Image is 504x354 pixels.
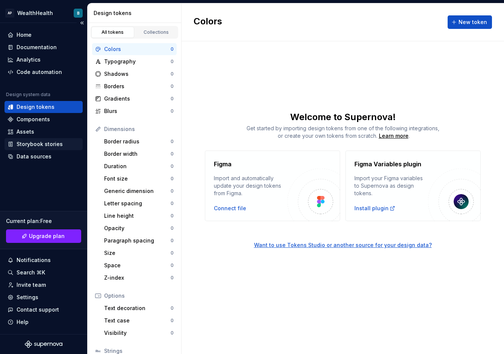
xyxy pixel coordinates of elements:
[171,59,174,65] div: 0
[104,212,171,220] div: Line height
[214,160,232,169] h4: Figma
[101,272,177,284] a: Z-index0
[104,95,171,102] div: Gradients
[101,185,177,197] a: Generic dimension0
[5,101,83,113] a: Design tokens
[104,70,171,78] div: Shadows
[104,274,171,282] div: Z-index
[171,108,174,114] div: 0
[94,9,178,17] div: Design tokens
[171,83,174,89] div: 0
[94,29,132,35] div: All tokens
[379,132,409,140] a: Learn more
[104,187,171,195] div: Generic dimension
[17,31,32,39] div: Home
[17,44,57,51] div: Documentation
[448,15,492,29] button: New token
[5,54,83,66] a: Analytics
[5,29,83,41] a: Home
[92,43,177,55] a: Colors0
[171,163,174,169] div: 0
[171,188,174,194] div: 0
[171,238,174,244] div: 0
[171,330,174,336] div: 0
[104,138,171,145] div: Border radius
[77,18,87,28] button: Collapse sidebar
[5,254,83,266] button: Notifications
[182,221,504,249] a: Want to use Tokens Studio or another source for your design data?
[101,302,177,314] a: Text decoration0
[101,173,177,185] a: Font size0
[29,232,65,240] span: Upgrade plan
[5,279,83,291] a: Invite team
[2,5,86,21] button: APWealthHealthB
[171,176,174,182] div: 0
[17,318,29,326] div: Help
[101,148,177,160] a: Border width0
[101,222,177,234] a: Opacity0
[171,151,174,157] div: 0
[101,210,177,222] a: Line height0
[92,93,177,105] a: Gradients0
[171,139,174,145] div: 0
[104,163,171,170] div: Duration
[171,318,174,324] div: 0
[214,205,246,212] button: Connect file
[171,262,174,268] div: 0
[171,275,174,281] div: 0
[354,160,421,169] h4: Figma Variables plugin
[104,45,171,53] div: Colors
[17,116,50,123] div: Components
[17,140,63,148] div: Storybook stories
[92,68,177,80] a: Shadows0
[104,83,171,90] div: Borders
[17,306,59,313] div: Contact support
[254,241,432,249] button: Want to use Tokens Studio or another source for your design data?
[171,46,174,52] div: 0
[6,229,81,243] a: Upgrade plan
[101,315,177,327] a: Text case0
[171,250,174,256] div: 0
[171,71,174,77] div: 0
[17,68,62,76] div: Code automation
[104,150,171,158] div: Border width
[104,292,174,300] div: Options
[5,267,83,279] button: Search ⌘K
[5,151,83,163] a: Data sources
[17,153,51,160] div: Data sources
[5,66,83,78] a: Code automation
[171,225,174,231] div: 0
[354,205,395,212] div: Install plugin
[104,107,171,115] div: Blurs
[6,92,50,98] div: Design system data
[17,256,51,264] div: Notifications
[17,269,45,276] div: Search ⌘K
[5,138,83,150] a: Storybook stories
[104,58,171,65] div: Typography
[5,126,83,138] a: Assets
[171,305,174,311] div: 0
[101,136,177,148] a: Border radius0
[77,10,80,16] div: B
[92,105,177,117] a: Blurs0
[101,235,177,247] a: Paragraph spacing0
[214,175,288,197] div: Import and automatically update your design tokens from Figma.
[17,128,34,136] div: Assets
[101,259,177,271] a: Space0
[5,316,83,328] button: Help
[459,18,487,26] span: New token
[194,15,222,29] h2: Colors
[101,247,177,259] a: Size0
[104,304,171,312] div: Text decoration
[104,224,171,232] div: Opacity
[6,217,81,225] div: Current plan : Free
[101,160,177,172] a: Duration0
[101,327,177,339] a: Visibility0
[25,340,62,348] svg: Supernova Logo
[104,262,171,269] div: Space
[138,29,175,35] div: Collections
[247,125,439,139] span: Get started by importing design tokens from one of the following integrations, or create your own...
